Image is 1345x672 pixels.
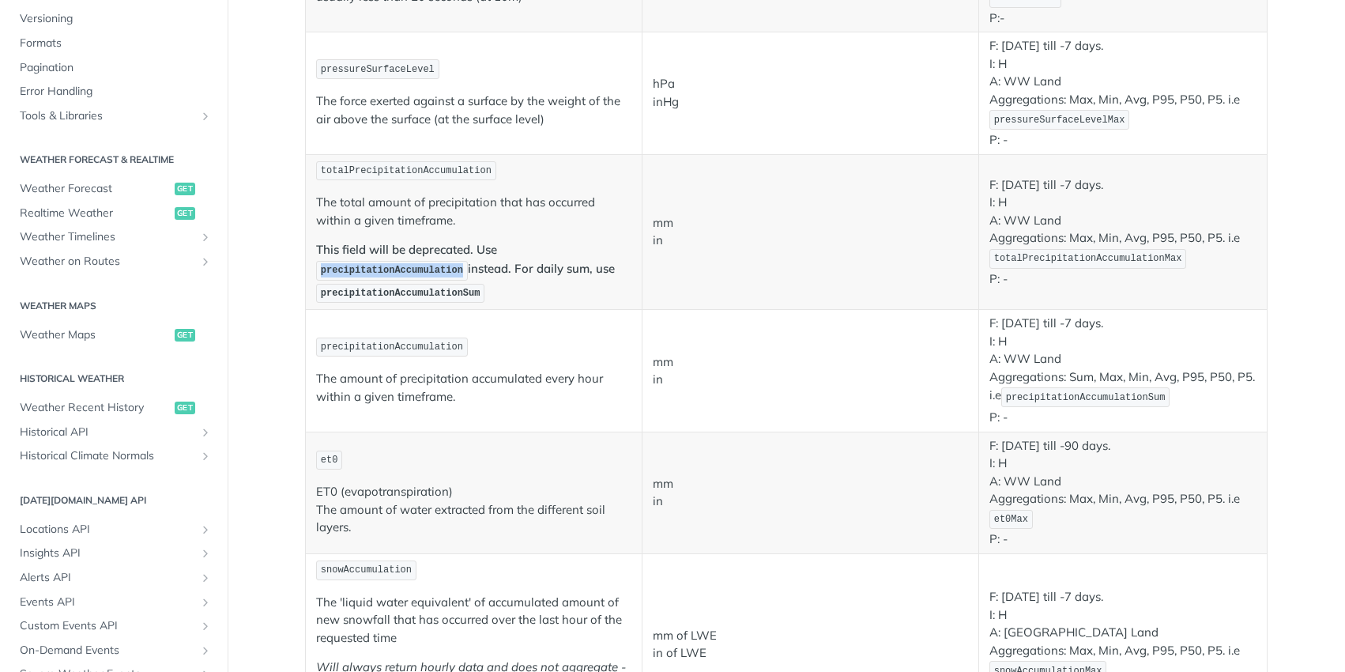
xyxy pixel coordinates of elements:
button: Show subpages for Locations API [199,523,212,536]
h2: Weather Forecast & realtime [12,153,216,167]
a: Weather Forecastget [12,177,216,201]
span: totalPrecipitationAccumulationMax [994,253,1182,264]
span: On-Demand Events [20,643,195,659]
a: Historical APIShow subpages for Historical API [12,421,216,444]
span: Weather on Routes [20,254,195,270]
a: Pagination [12,56,216,80]
span: Events API [20,595,195,610]
span: get [175,183,195,195]
span: Custom Events API [20,618,195,634]
button: Show subpages for Weather Timelines [199,231,212,244]
a: Alerts APIShow subpages for Alerts API [12,566,216,590]
a: Realtime Weatherget [12,202,216,225]
a: On-Demand EventsShow subpages for On-Demand Events [12,639,216,663]
a: Custom Events APIShow subpages for Custom Events API [12,614,216,638]
h2: [DATE][DOMAIN_NAME] API [12,493,216,508]
span: Realtime Weather [20,206,171,221]
span: Historical API [20,425,195,440]
span: Weather Recent History [20,400,171,416]
span: precipitationAccumulation [321,342,463,353]
p: ET0 (evapotranspiration) The amount of water extracted from the different soil layers. [316,483,631,537]
a: Insights APIShow subpages for Insights API [12,542,216,565]
span: Tools & Libraries [20,108,195,124]
a: Error Handling [12,80,216,104]
button: Show subpages for Historical API [199,426,212,439]
span: pressureSurfaceLevel [321,64,435,75]
span: get [175,207,195,220]
button: Show subpages for Weather on Routes [199,255,212,268]
a: Versioning [12,7,216,31]
span: Formats [20,36,212,51]
p: mm of LWE in of LWE [653,627,968,663]
p: F: [DATE] till -7 days. I: H A: WW Land Aggregations: Max, Min, Avg, P95, P50, P5. i.e P: - [989,37,1256,149]
span: Weather Maps [20,327,171,343]
p: hPa inHg [653,75,968,111]
button: Show subpages for Insights API [199,547,212,560]
button: Show subpages for On-Demand Events [199,644,212,657]
span: snowAccumulation [321,564,412,576]
h2: Weather Maps [12,299,216,313]
p: F: [DATE] till -7 days. I: H A: WW Land Aggregations: Max, Min, Avg, P95, P50, P5. i.e P: - [989,176,1256,288]
a: Events APIShow subpages for Events API [12,591,216,614]
span: Insights API [20,546,195,561]
span: get [175,402,195,414]
a: Weather TimelinesShow subpages for Weather Timelines [12,225,216,249]
p: F: [DATE] till -7 days. I: H A: WW Land Aggregations: Sum, Max, Min, Avg, P95, P50, P5. i.e P: - [989,315,1256,426]
p: The force exerted against a surface by the weight of the air above the surface (at the surface le... [316,92,631,128]
a: Locations APIShow subpages for Locations API [12,518,216,542]
span: precipitationAccumulationSum [1006,392,1166,403]
button: Show subpages for Events API [199,596,212,609]
span: Historical Climate Normals [20,448,195,464]
p: mm in [653,214,968,250]
a: Weather Mapsget [12,323,216,347]
p: The amount of precipitation accumulated every hour within a given timeframe. [316,370,631,406]
span: Pagination [20,60,212,76]
button: Show subpages for Alerts API [199,572,212,584]
span: totalPrecipitationAccumulation [321,165,492,176]
a: Weather on RoutesShow subpages for Weather on Routes [12,250,216,274]
span: precipitationAccumulationSum [321,288,480,299]
a: Formats [12,32,216,55]
strong: This field will be deprecated. Use instead. For daily sum, use [316,242,615,299]
span: et0Max [994,514,1028,525]
a: Weather Recent Historyget [12,396,216,420]
span: Weather Timelines [20,229,195,245]
span: Versioning [20,11,212,27]
button: Show subpages for Custom Events API [199,620,212,632]
span: get [175,329,195,342]
p: F: [DATE] till -90 days. I: H A: WW Land Aggregations: Max, Min, Avg, P95, P50, P5. i.e P: - [989,437,1256,549]
p: mm in [653,475,968,511]
h2: Historical Weather [12,372,216,386]
span: Weather Forecast [20,181,171,197]
span: Alerts API [20,570,195,586]
span: pressureSurfaceLevelMax [994,115,1125,126]
p: The total amount of precipitation that has occurred within a given timeframe. [316,194,631,229]
span: Locations API [20,522,195,538]
p: mm in [653,353,968,389]
button: Show subpages for Historical Climate Normals [199,450,212,462]
p: The 'liquid water equivalent' of accumulated amount of new snowfall that has occurred over the la... [316,594,631,647]
a: Tools & LibrariesShow subpages for Tools & Libraries [12,104,216,128]
button: Show subpages for Tools & Libraries [199,110,212,123]
span: et0 [321,455,338,466]
a: Historical Climate NormalsShow subpages for Historical Climate Normals [12,444,216,468]
span: Error Handling [20,84,212,100]
span: precipitationAccumulation [321,265,463,276]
